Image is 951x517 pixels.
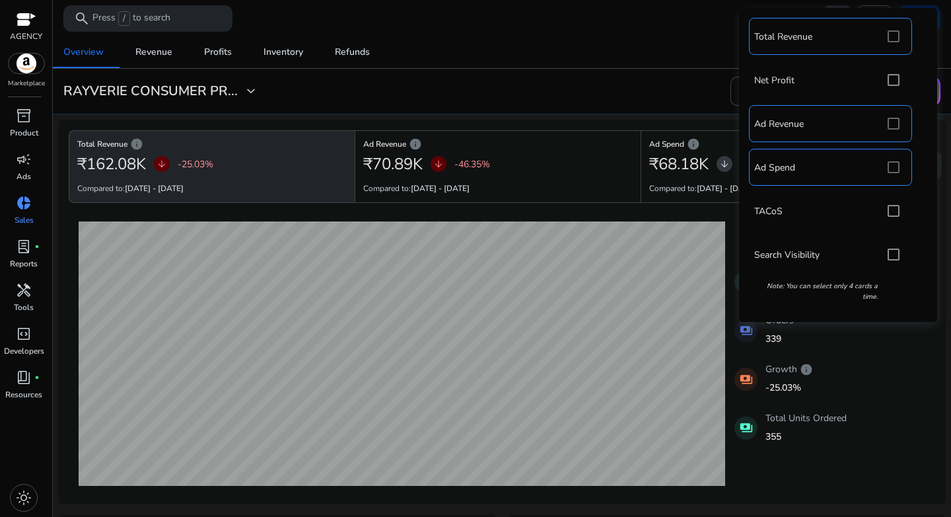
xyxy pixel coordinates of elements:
span: info [130,138,143,151]
mat-icon: payments [734,319,757,342]
span: lab_profile [16,239,32,255]
span: info [687,138,700,151]
p: Tools [14,301,34,313]
p: Growth [765,362,813,376]
p: Compared to: [649,182,756,194]
b: [DATE] - [DATE] [411,183,470,194]
h2: ₹68.18K [649,155,709,174]
span: arrow_downward [719,159,730,169]
span: donut_small [16,195,32,211]
h2: ₹70.89K [363,155,423,174]
mat-icon: payments [734,417,757,440]
span: code_blocks [16,326,32,342]
img: amazon.svg [9,54,44,73]
span: light_mode [16,490,32,506]
span: arrow_downward [157,159,167,169]
p: Marketplace [8,79,45,89]
p: Press to search [92,11,170,26]
p: -46.35% [454,157,490,171]
span: fiber_manual_record [34,244,40,249]
p: Ads [17,171,31,182]
p: Resources [5,389,42,401]
h6: Ad Revenue [363,143,633,145]
p: Developers [4,345,44,357]
i: Note: You can select only 4 cards a time. [767,281,878,301]
h3: RAYVERIE CONSUMER PR... [63,83,238,99]
span: handyman [16,282,32,298]
p: 355 [765,430,847,444]
h2: ₹162.08K [77,155,146,174]
p: TACoS [754,204,783,218]
span: inventory_2 [16,108,32,124]
p: Sales [15,214,34,226]
div: Overview [63,48,104,57]
p: Total Units Ordered [765,411,847,425]
h6: Ad Spend [649,143,918,145]
span: campaign [16,151,32,167]
span: arrow_downward [433,159,444,169]
p: IN [878,7,887,30]
p: -25.03% [765,381,813,395]
span: expand_more [243,83,259,99]
p: Net Profit [754,73,794,87]
div: Refunds [335,48,370,57]
b: [DATE] - [DATE] [125,183,184,194]
span: info [800,363,813,376]
p: AGENCY [10,30,42,42]
span: / [118,11,130,26]
p: Search Visibility [754,248,820,262]
p: Product [10,127,38,139]
p: 339 [765,332,794,346]
span: search [74,11,90,26]
p: Reports [10,258,38,270]
span: fiber_manual_record [34,375,40,380]
mat-icon: payments [734,270,757,294]
b: [DATE] - [DATE] [697,183,756,194]
div: Profits [204,48,232,57]
p: -25.03% [178,157,213,171]
p: Compared to: [363,182,470,194]
span: info [409,138,422,151]
h6: Total Revenue [77,143,347,145]
div: Inventory [264,48,303,57]
div: Revenue [135,48,172,57]
span: book_4 [16,370,32,385]
mat-icon: payments [734,368,757,391]
p: Compared to: [77,182,184,194]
